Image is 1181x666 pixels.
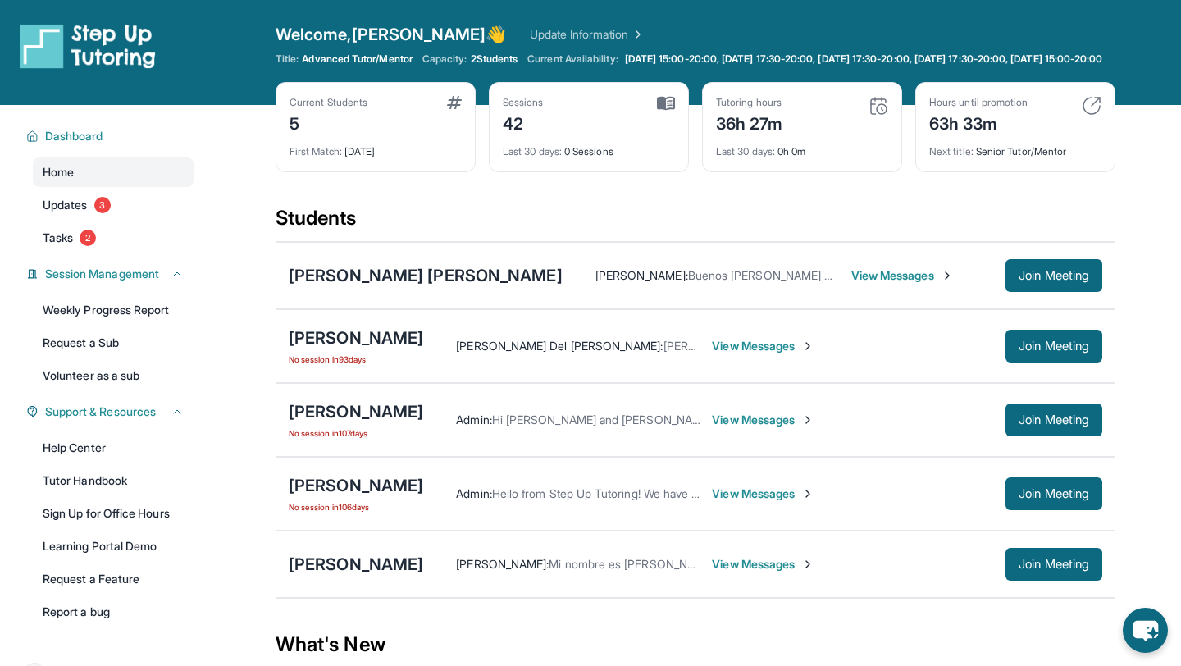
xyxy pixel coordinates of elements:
[549,557,717,571] span: Mi nombre es [PERSON_NAME].
[447,96,462,109] img: card
[1005,548,1102,581] button: Join Meeting
[530,26,645,43] a: Update Information
[80,230,96,246] span: 2
[1005,404,1102,436] button: Join Meeting
[33,531,194,561] a: Learning Portal Demo
[39,266,184,282] button: Session Management
[1019,415,1089,425] span: Join Meeting
[290,96,367,109] div: Current Students
[20,23,156,69] img: logo
[941,269,954,282] img: Chevron-Right
[712,338,814,354] span: View Messages
[456,486,491,500] span: Admin :
[43,197,88,213] span: Updates
[801,340,814,353] img: Chevron-Right
[302,52,412,66] span: Advanced Tutor/Mentor
[289,474,423,497] div: [PERSON_NAME]
[929,145,974,157] span: Next title :
[456,557,549,571] span: [PERSON_NAME] :
[628,26,645,43] img: Chevron Right
[289,264,563,287] div: [PERSON_NAME] [PERSON_NAME]
[289,400,423,423] div: [PERSON_NAME]
[94,197,111,213] span: 3
[290,109,367,135] div: 5
[33,466,194,495] a: Tutor Handbook
[1082,96,1101,116] img: card
[503,96,544,109] div: Sessions
[289,553,423,576] div: [PERSON_NAME]
[276,52,299,66] span: Title:
[33,499,194,528] a: Sign Up for Office Hours
[712,412,814,428] span: View Messages
[503,109,544,135] div: 42
[33,223,194,253] a: Tasks2
[39,404,184,420] button: Support & Resources
[33,157,194,187] a: Home
[33,361,194,390] a: Volunteer as a sub
[1005,477,1102,510] button: Join Meeting
[422,52,467,66] span: Capacity:
[1019,271,1089,281] span: Join Meeting
[801,558,814,571] img: Chevron-Right
[716,145,775,157] span: Last 30 days :
[527,52,618,66] span: Current Availability:
[289,500,423,513] span: No session in 106 days
[1019,489,1089,499] span: Join Meeting
[33,597,194,627] a: Report a bug
[456,339,663,353] span: [PERSON_NAME] Del [PERSON_NAME] :
[33,328,194,358] a: Request a Sub
[801,413,814,427] img: Chevron-Right
[712,486,814,502] span: View Messages
[503,145,562,157] span: Last 30 days :
[625,52,1103,66] span: [DATE] 15:00-20:00, [DATE] 17:30-20:00, [DATE] 17:30-20:00, [DATE] 17:30-20:00, [DATE] 15:00-20:00
[929,109,1028,135] div: 63h 33m
[33,433,194,463] a: Help Center
[712,556,814,572] span: View Messages
[622,52,1106,66] a: [DATE] 15:00-20:00, [DATE] 17:30-20:00, [DATE] 17:30-20:00, [DATE] 17:30-20:00, [DATE] 15:00-20:00
[851,267,954,284] span: View Messages
[471,52,518,66] span: 2 Students
[456,413,491,427] span: Admin :
[1005,259,1102,292] button: Join Meeting
[1005,330,1102,363] button: Join Meeting
[657,96,675,111] img: card
[45,404,156,420] span: Support & Resources
[289,326,423,349] div: [PERSON_NAME]
[716,109,783,135] div: 36h 27m
[595,268,688,282] span: [PERSON_NAME] :
[290,145,342,157] span: First Match :
[33,190,194,220] a: Updates3
[1019,559,1089,569] span: Join Meeting
[290,135,462,158] div: [DATE]
[33,564,194,594] a: Request a Feature
[43,164,74,180] span: Home
[43,230,73,246] span: Tasks
[929,135,1101,158] div: Senior Tutor/Mentor
[929,96,1028,109] div: Hours until promotion
[503,135,675,158] div: 0 Sessions
[33,295,194,325] a: Weekly Progress Report
[1019,341,1089,351] span: Join Meeting
[869,96,888,116] img: card
[289,427,423,440] span: No session in 107 days
[276,23,507,46] span: Welcome, [PERSON_NAME] 👋
[45,128,103,144] span: Dashboard
[45,266,159,282] span: Session Management
[1123,608,1168,653] button: chat-button
[716,96,783,109] div: Tutoring hours
[276,205,1115,241] div: Students
[289,353,423,366] span: No session in 93 days
[39,128,184,144] button: Dashboard
[801,487,814,500] img: Chevron-Right
[716,135,888,158] div: 0h 0m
